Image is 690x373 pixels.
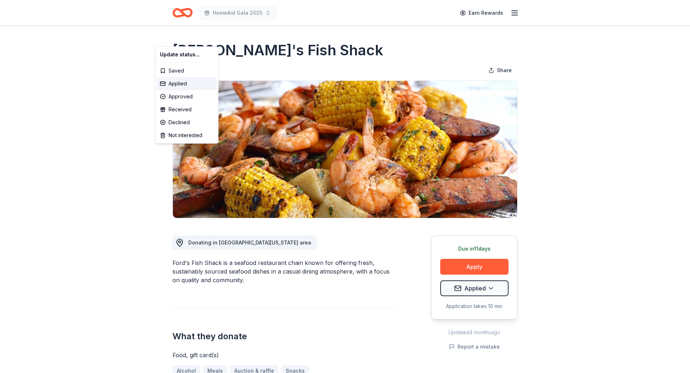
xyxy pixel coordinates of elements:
span: HomeAid Gala 2025 [213,9,262,17]
div: Saved [157,64,217,77]
div: Not interested [157,129,217,142]
div: Applied [157,77,217,90]
div: Update status... [157,48,217,61]
div: Received [157,103,217,116]
div: Declined [157,116,217,129]
div: Approved [157,90,217,103]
